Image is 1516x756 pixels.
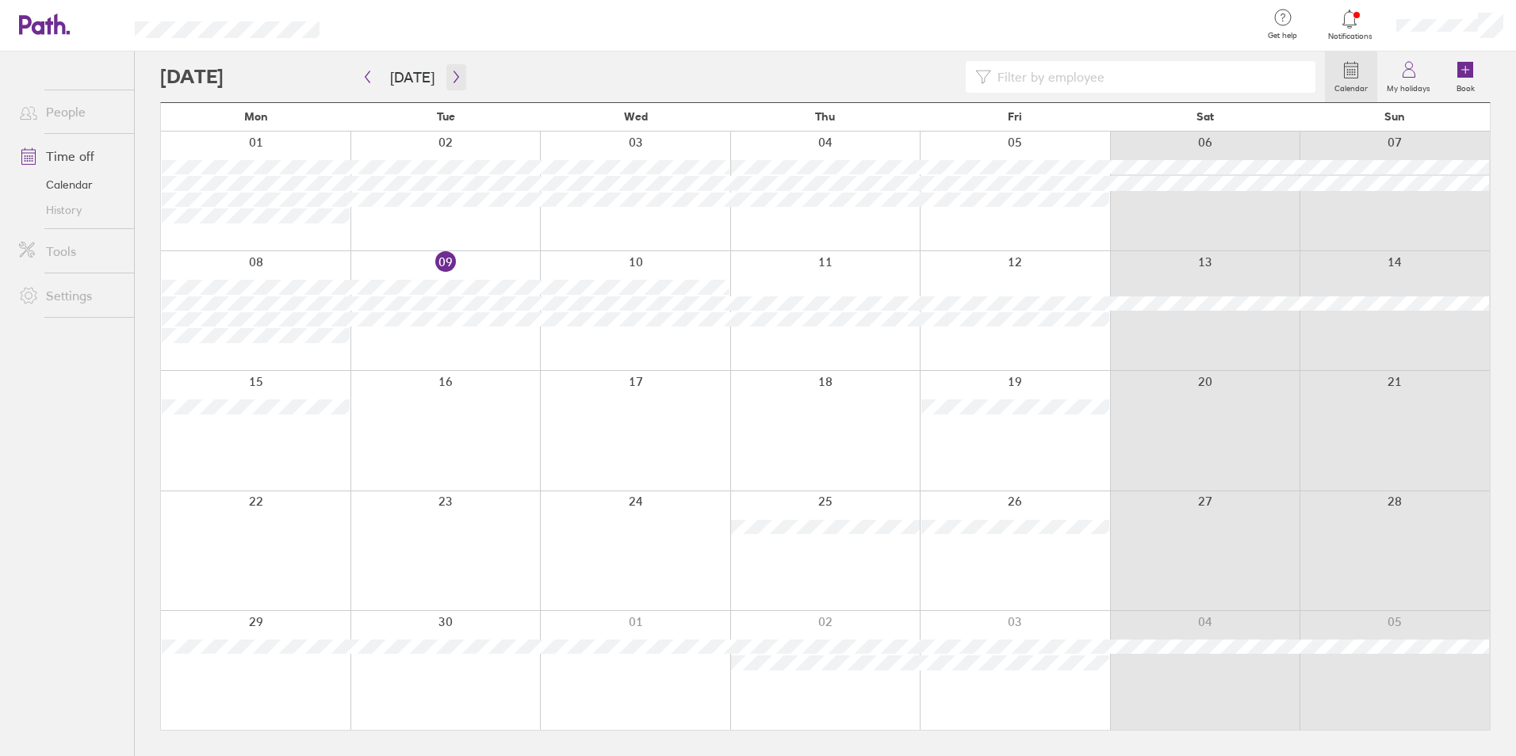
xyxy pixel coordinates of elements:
[1440,52,1491,102] a: Book
[6,197,134,223] a: History
[377,64,447,90] button: [DATE]
[991,62,1306,92] input: Filter by employee
[1257,31,1308,40] span: Get help
[815,110,835,123] span: Thu
[1324,8,1376,41] a: Notifications
[1377,52,1440,102] a: My holidays
[1325,79,1377,94] label: Calendar
[6,280,134,311] a: Settings
[6,235,134,267] a: Tools
[244,110,268,123] span: Mon
[1384,110,1405,123] span: Sun
[6,172,134,197] a: Calendar
[1447,79,1484,94] label: Book
[1008,110,1022,123] span: Fri
[1377,79,1440,94] label: My holidays
[1325,52,1377,102] a: Calendar
[624,110,648,123] span: Wed
[1324,32,1376,41] span: Notifications
[437,110,455,123] span: Tue
[1196,110,1214,123] span: Sat
[6,96,134,128] a: People
[6,140,134,172] a: Time off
